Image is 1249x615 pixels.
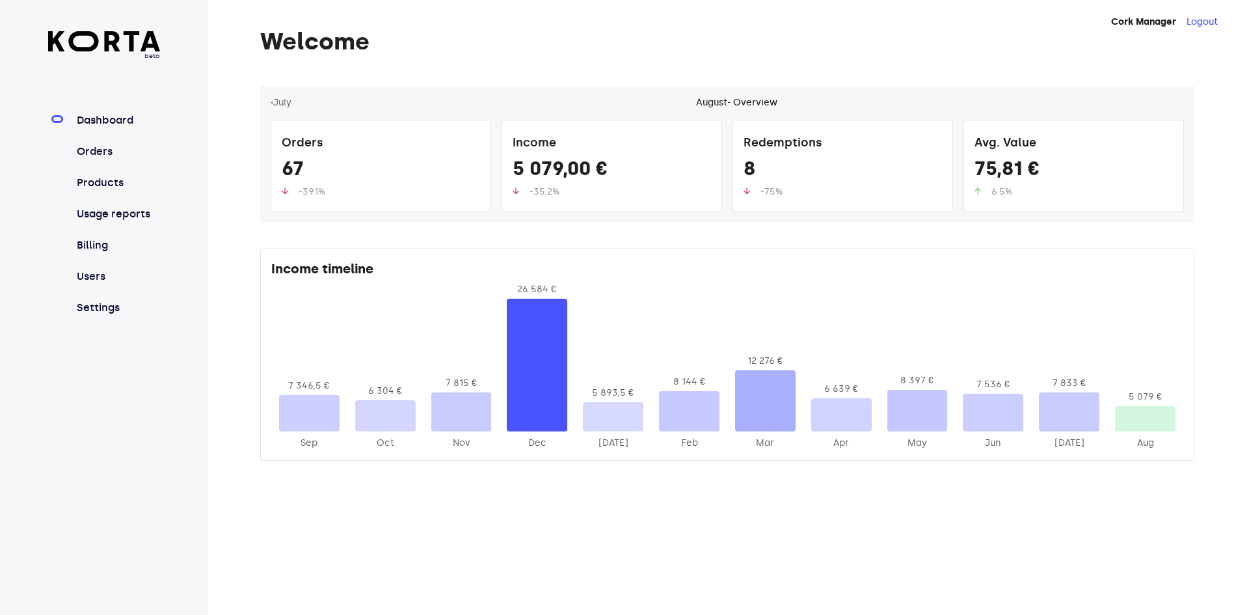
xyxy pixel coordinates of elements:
[507,437,567,450] div: 2024-Dec
[513,187,519,195] img: up
[1039,437,1099,450] div: 2025-Jul
[963,437,1023,450] div: 2025-Jun
[887,374,948,387] div: 8 397 €
[513,131,711,157] div: Income
[659,376,719,389] div: 8 144 €
[271,260,1183,283] div: Income timeline
[282,157,480,185] div: 67
[760,186,783,197] span: -75%
[282,131,480,157] div: Orders
[1111,16,1176,27] strong: Cork Manager
[74,206,161,222] a: Usage reports
[74,238,161,253] a: Billing
[48,51,161,61] span: beta
[583,387,643,400] div: 5 893,5 €
[974,187,981,195] img: up
[696,96,777,109] div: August - Overview
[431,437,492,450] div: 2024-Nov
[744,187,750,195] img: up
[507,283,567,296] div: 26 584 €
[74,300,161,316] a: Settings
[735,437,796,450] div: 2025-Mar
[974,157,1173,185] div: 75,81 €
[887,437,948,450] div: 2025-May
[279,437,340,450] div: 2024-Sep
[1039,377,1099,390] div: 7 833 €
[513,157,711,185] div: 5 079,00 €
[48,31,161,51] img: Korta
[735,355,796,368] div: 12 276 €
[355,385,416,398] div: 6 304 €
[271,96,291,109] button: ‹July
[991,186,1012,197] span: 6.5%
[1187,16,1218,29] button: Logout
[583,437,643,450] div: 2025-Jan
[74,113,161,128] a: Dashboard
[355,437,416,450] div: 2024-Oct
[279,379,340,392] div: 7 346,5 €
[260,29,1194,55] h1: Welcome
[1115,437,1175,450] div: 2025-Aug
[963,378,1023,391] div: 7 536 €
[299,186,325,197] span: -39.1%
[530,186,559,197] span: -35.2%
[1115,390,1175,403] div: 5 079 €
[431,377,492,390] div: 7 815 €
[282,187,288,195] img: up
[74,144,161,159] a: Orders
[659,437,719,450] div: 2025-Feb
[74,175,161,191] a: Products
[974,131,1173,157] div: Avg. Value
[48,31,161,61] a: beta
[811,437,872,450] div: 2025-Apr
[74,269,161,284] a: Users
[744,131,942,157] div: Redemptions
[811,383,872,396] div: 6 639 €
[744,157,942,185] div: 8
